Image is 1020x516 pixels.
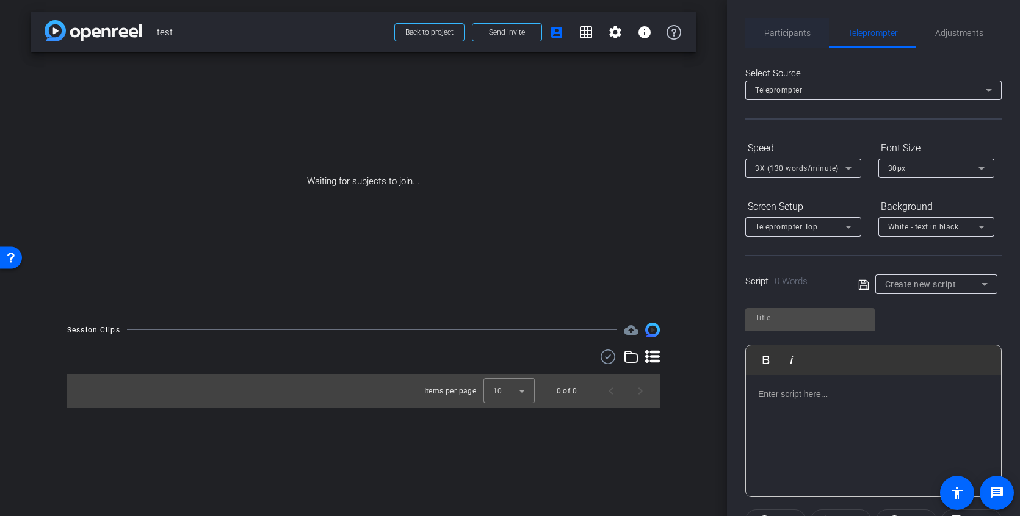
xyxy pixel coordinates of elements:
[394,23,465,41] button: Back to project
[888,164,906,173] span: 30px
[596,376,626,406] button: Previous page
[878,138,994,159] div: Font Size
[626,376,655,406] button: Next page
[624,323,638,337] span: Destinations for your clips
[489,27,525,37] span: Send invite
[950,486,964,500] mat-icon: accessibility
[549,25,564,40] mat-icon: account_box
[989,486,1004,500] mat-icon: message
[472,23,542,41] button: Send invite
[624,323,638,337] mat-icon: cloud_upload
[745,138,861,159] div: Speed
[31,52,696,310] div: Waiting for subjects to join...
[878,196,994,217] div: Background
[157,20,387,45] span: test
[764,29,811,37] span: Participants
[45,20,142,41] img: app-logo
[67,324,120,336] div: Session Clips
[745,196,861,217] div: Screen Setup
[848,29,898,37] span: Teleprompter
[775,276,808,287] span: 0 Words
[885,279,957,289] span: Create new script
[557,385,577,397] div: 0 of 0
[405,28,454,37] span: Back to project
[745,274,841,288] div: Script
[424,385,479,397] div: Items per page:
[755,164,839,173] span: 3X (130 words/minute)
[645,323,660,337] img: Session clips
[755,86,802,95] span: Teleprompter
[579,25,593,40] mat-icon: grid_on
[745,66,1002,81] div: Select Source
[888,223,959,231] span: White - text in black
[755,223,817,231] span: Teleprompter Top
[754,348,778,372] button: Bold (⌘B)
[935,29,983,37] span: Adjustments
[755,310,865,325] input: Title
[780,348,803,372] button: Italic (⌘I)
[637,25,652,40] mat-icon: info
[608,25,623,40] mat-icon: settings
